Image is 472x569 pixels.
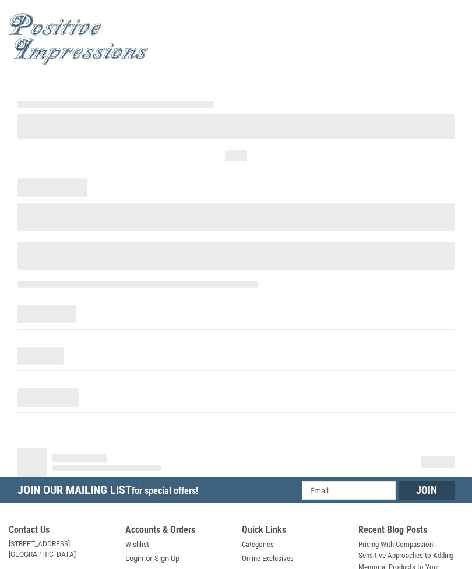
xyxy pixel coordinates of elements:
[139,553,159,564] span: or
[242,539,274,550] a: Categories
[9,13,149,65] img: Positive Impressions
[125,553,143,564] a: Login
[17,477,204,507] h5: Join Our Mailing List
[399,481,455,500] input: Join
[358,524,463,539] h5: Recent Blog Posts
[242,553,294,564] a: Online Exclusives
[132,485,198,496] span: for special offers!
[125,524,230,539] h5: Accounts & Orders
[302,481,396,500] input: Email
[154,553,179,564] a: Sign Up
[242,524,347,539] h5: Quick Links
[9,524,114,539] h5: Contact Us
[125,539,149,550] a: Wishlist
